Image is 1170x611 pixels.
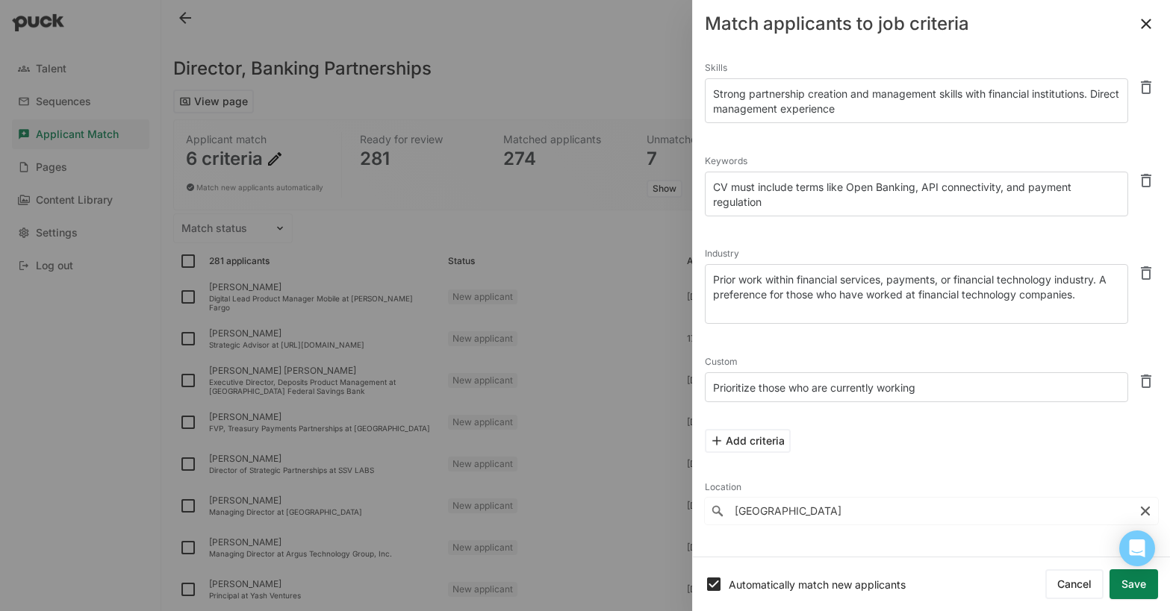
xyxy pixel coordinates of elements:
[705,372,1128,402] textarea: Prioritize those who are currently working
[1110,569,1158,599] button: Save
[729,578,1045,591] div: Automatically match new applicants
[705,351,1128,372] div: Custom
[1119,530,1155,566] div: Open Intercom Messenger
[705,57,1128,78] div: Skills
[705,429,791,453] button: Add criteria
[705,78,1128,123] textarea: Strong partnership creation and management skills with financial institutions. Direct management ...
[705,15,969,33] div: Match applicants to job criteria
[705,243,1128,264] div: Industry
[705,172,1128,216] textarea: CV must include terms like Open Banking, API connectivity, and payment regulation
[705,151,1128,172] div: Keywords
[705,264,1128,324] textarea: Prior work within financial services, payments, or financial technology industry. A preference fo...
[705,498,1158,524] input: Enter country, state, city, town or ZIP
[705,477,1158,498] div: Location
[1045,569,1104,599] button: Cancel
[1138,504,1153,518] button: Clear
